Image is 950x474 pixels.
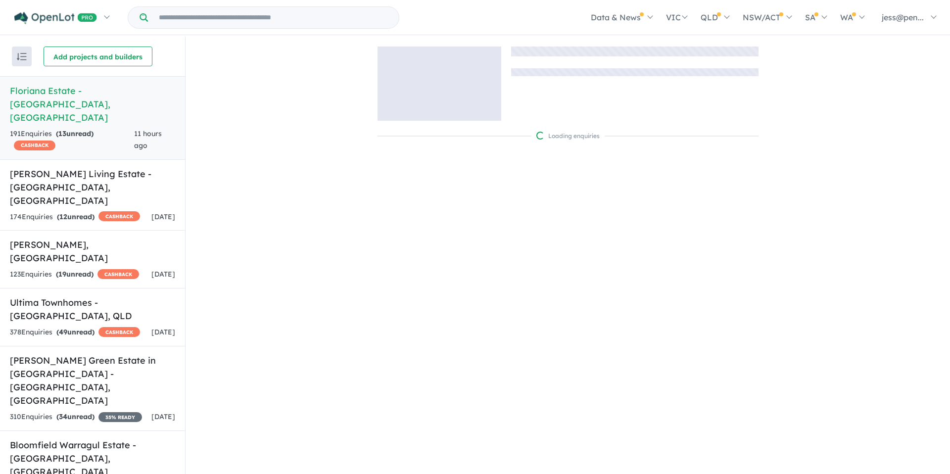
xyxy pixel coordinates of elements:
h5: [PERSON_NAME] Green Estate in [GEOGRAPHIC_DATA] - [GEOGRAPHIC_DATA] , [GEOGRAPHIC_DATA] [10,354,175,407]
span: [DATE] [151,412,175,421]
img: Openlot PRO Logo White [14,12,97,24]
span: CASHBACK [98,211,140,221]
div: 378 Enquir ies [10,327,140,338]
span: 13 [58,129,66,138]
div: Loading enquiries [536,131,600,141]
strong: ( unread) [56,270,94,279]
div: 174 Enquir ies [10,211,140,223]
span: [DATE] [151,328,175,336]
span: 34 [59,412,67,421]
span: 49 [59,328,67,336]
strong: ( unread) [56,412,95,421]
span: 19 [58,270,66,279]
h5: [PERSON_NAME] Living Estate - [GEOGRAPHIC_DATA] , [GEOGRAPHIC_DATA] [10,167,175,207]
strong: ( unread) [56,129,94,138]
span: 11 hours ago [134,129,162,150]
div: 310 Enquir ies [10,411,142,423]
span: CASHBACK [97,269,139,279]
img: sort.svg [17,53,27,60]
input: Try estate name, suburb, builder or developer [150,7,397,28]
button: Add projects and builders [44,47,152,66]
span: [DATE] [151,212,175,221]
span: CASHBACK [98,327,140,337]
h5: [PERSON_NAME] , [GEOGRAPHIC_DATA] [10,238,175,265]
span: 35 % READY [98,412,142,422]
h5: Floriana Estate - [GEOGRAPHIC_DATA] , [GEOGRAPHIC_DATA] [10,84,175,124]
span: 12 [59,212,67,221]
span: CASHBACK [14,141,55,150]
strong: ( unread) [56,328,95,336]
span: jess@pen... [882,12,924,22]
div: 123 Enquir ies [10,269,139,281]
strong: ( unread) [57,212,95,221]
span: [DATE] [151,270,175,279]
h5: Ultima Townhomes - [GEOGRAPHIC_DATA] , QLD [10,296,175,323]
div: 191 Enquir ies [10,128,134,152]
